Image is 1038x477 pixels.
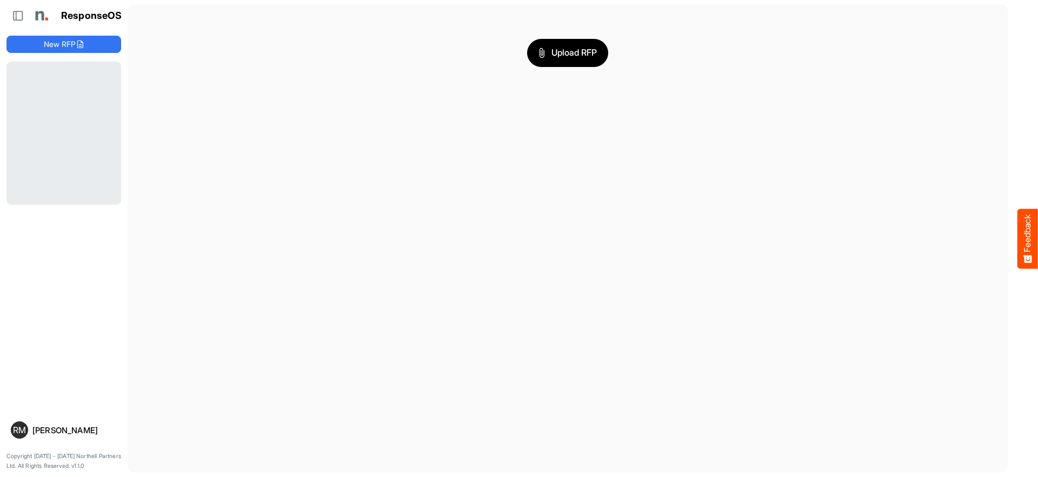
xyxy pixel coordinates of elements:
[6,452,121,471] p: Copyright [DATE] - [DATE] Northell Partners Ltd. All Rights Reserved. v1.1.0
[538,46,597,60] span: Upload RFP
[1017,209,1038,268] button: Feedback
[30,5,51,26] img: Northell
[6,62,121,205] div: Loading...
[13,426,26,434] span: RM
[32,426,117,434] div: [PERSON_NAME]
[61,10,122,22] h1: ResponseOS
[527,39,608,67] button: Upload RFP
[6,36,121,53] button: New RFP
